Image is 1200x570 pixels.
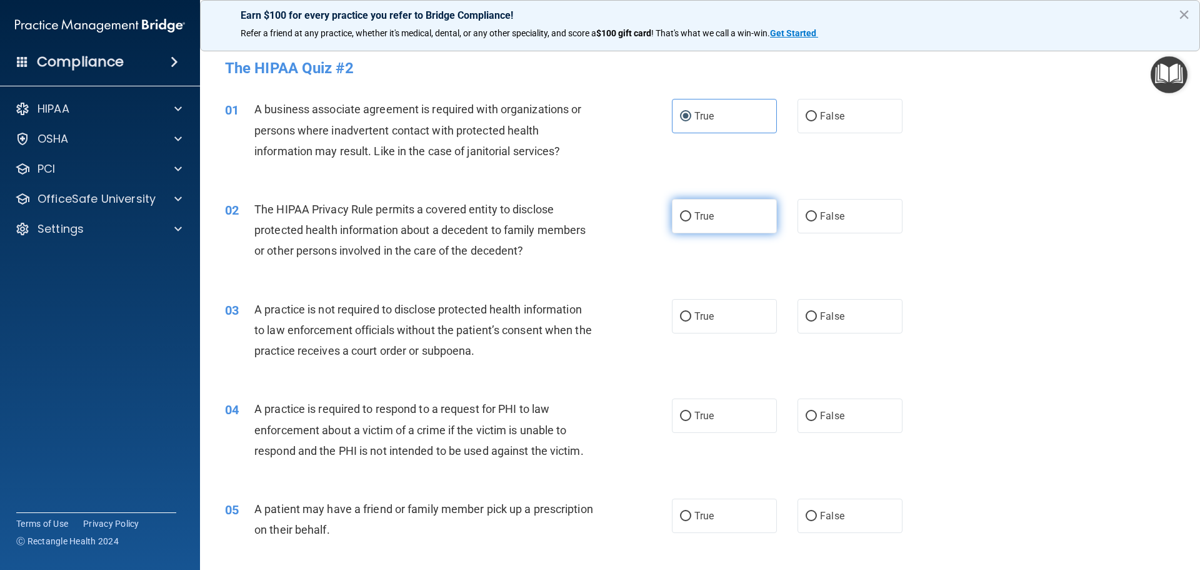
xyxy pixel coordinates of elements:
span: 05 [225,502,239,517]
span: 03 [225,303,239,318]
strong: Get Started [770,28,816,38]
button: Open Resource Center [1151,56,1187,93]
input: False [806,212,817,221]
span: 01 [225,103,239,118]
span: A business associate agreement is required with organizations or persons where inadvertent contac... [254,103,581,157]
span: ! That's what we call a win-win. [651,28,770,38]
span: False [820,510,844,522]
span: False [820,410,844,422]
strong: $100 gift card [596,28,651,38]
input: False [806,112,817,121]
p: Settings [37,221,84,237]
span: True [694,210,714,222]
input: True [680,212,691,221]
p: OSHA [37,131,69,146]
a: Privacy Policy [83,517,139,530]
input: False [806,512,817,521]
a: Get Started [770,28,818,38]
span: False [820,110,844,122]
span: True [694,510,714,522]
a: OfficeSafe University [15,191,182,206]
h4: Compliance [37,53,124,71]
a: Terms of Use [16,517,68,530]
span: 02 [225,203,239,218]
a: Settings [15,221,182,237]
span: 04 [225,402,239,417]
span: A patient may have a friend or family member pick up a prescription on their behalf. [254,502,593,536]
input: True [680,412,691,421]
p: Earn $100 for every practice you refer to Bridge Compliance! [241,9,1159,21]
span: A practice is required to respond to a request for PHI to law enforcement about a victim of a cri... [254,402,584,457]
img: PMB logo [15,13,185,38]
a: PCI [15,161,182,176]
span: Ⓒ Rectangle Health 2024 [16,535,119,547]
input: True [680,312,691,322]
span: True [694,110,714,122]
a: HIPAA [15,101,182,116]
span: Refer a friend at any practice, whether it's medical, dental, or any other speciality, and score a [241,28,596,38]
h4: The HIPAA Quiz #2 [225,60,1175,76]
span: False [820,310,844,322]
input: False [806,312,817,322]
p: HIPAA [37,101,69,116]
input: False [806,412,817,421]
span: A practice is not required to disclose protected health information to law enforcement officials ... [254,303,592,357]
span: The HIPAA Privacy Rule permits a covered entity to disclose protected health information about a ... [254,203,586,257]
span: False [820,210,844,222]
p: PCI [37,161,55,176]
button: Close [1178,4,1190,24]
span: True [694,410,714,422]
input: True [680,512,691,521]
span: True [694,310,714,322]
p: OfficeSafe University [37,191,156,206]
a: OSHA [15,131,182,146]
input: True [680,112,691,121]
